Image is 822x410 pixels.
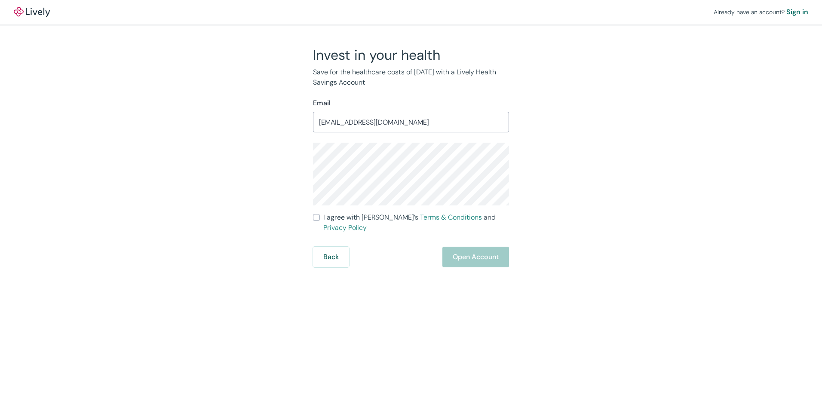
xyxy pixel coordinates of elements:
[786,7,808,17] a: Sign in
[313,247,349,267] button: Back
[313,46,509,64] h2: Invest in your health
[313,67,509,88] p: Save for the healthcare costs of [DATE] with a Lively Health Savings Account
[313,98,331,108] label: Email
[14,7,50,17] img: Lively
[323,212,509,233] span: I agree with [PERSON_NAME]’s and
[14,7,50,17] a: LivelyLively
[714,7,808,17] div: Already have an account?
[420,213,482,222] a: Terms & Conditions
[323,223,367,232] a: Privacy Policy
